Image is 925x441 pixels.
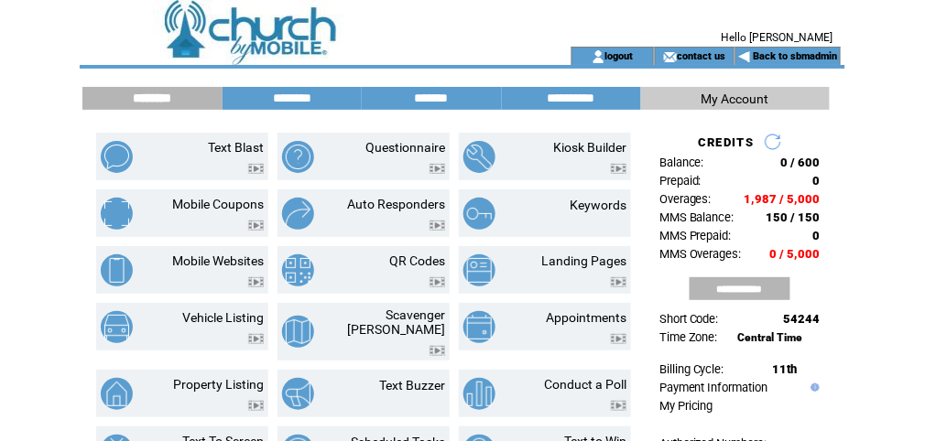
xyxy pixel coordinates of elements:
[282,141,314,173] img: questionnaire.png
[463,311,495,343] img: appointments.png
[541,253,626,268] a: Landing Pages
[208,140,264,155] a: Text Blast
[745,192,821,206] span: 1,987 / 5,000
[659,210,735,224] span: MMS Balance:
[463,198,495,230] img: keywords.png
[248,401,264,411] img: video.png
[698,135,754,149] span: CREDITS
[611,401,626,411] img: video.png
[767,210,821,224] span: 150 / 150
[389,253,445,268] a: QR Codes
[248,277,264,287] img: video.png
[770,247,821,261] span: 0 / 5,000
[773,362,798,376] span: 11th
[611,277,626,287] img: video.png
[659,229,732,242] span: MMS Prepaid:
[463,141,495,173] img: kiosk-builder.png
[659,312,719,326] span: Short Code:
[781,156,821,169] span: 0 / 600
[738,331,803,344] span: Central Time
[347,307,445,337] a: Scavenger [PERSON_NAME]
[430,220,445,231] img: video.png
[172,197,264,211] a: Mobile Coupons
[722,31,833,44] span: Hello [PERSON_NAME]
[570,198,626,212] a: Keywords
[659,330,718,344] span: Time Zone:
[282,316,314,348] img: scavenger-hunt.png
[282,254,314,286] img: qr-codes.png
[101,378,133,410] img: property-listing.png
[365,140,445,155] a: Questionnaire
[659,192,712,206] span: Overages:
[659,174,702,188] span: Prepaid:
[282,378,314,410] img: text-buzzer.png
[659,381,768,394] a: Payment Information
[430,277,445,287] img: video.png
[101,198,133,230] img: mobile-coupons.png
[659,156,704,169] span: Balance:
[738,49,752,64] img: backArrow.gif
[101,141,133,173] img: text-blast.png
[379,378,445,393] a: Text Buzzer
[544,377,626,392] a: Conduct a Poll
[173,377,264,392] a: Property Listing
[347,197,445,211] a: Auto Responders
[546,310,626,325] a: Appointments
[553,140,626,155] a: Kiosk Builder
[248,220,264,231] img: video.png
[807,383,820,392] img: help.gif
[659,362,724,376] span: Billing Cycle:
[702,91,769,106] span: My Account
[813,174,821,188] span: 0
[282,198,314,230] img: auto-responders.png
[101,311,133,343] img: vehicle-listing.png
[430,346,445,356] img: video.png
[611,164,626,174] img: video.png
[463,254,495,286] img: landing-pages.png
[784,312,821,326] span: 54244
[677,49,725,61] a: contact us
[663,49,677,64] img: contact_us_icon.gif
[659,247,742,261] span: MMS Overages:
[592,49,605,64] img: account_icon.gif
[754,50,838,62] a: Back to sbmadmin
[605,49,634,61] a: logout
[101,254,133,286] img: mobile-websites.png
[248,164,264,174] img: video.png
[659,399,713,413] a: My Pricing
[430,164,445,174] img: video.png
[182,310,264,325] a: Vehicle Listing
[248,334,264,344] img: video.png
[463,378,495,410] img: conduct-a-poll.png
[813,229,821,242] span: 0
[611,334,626,344] img: video.png
[172,253,264,268] a: Mobile Websites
